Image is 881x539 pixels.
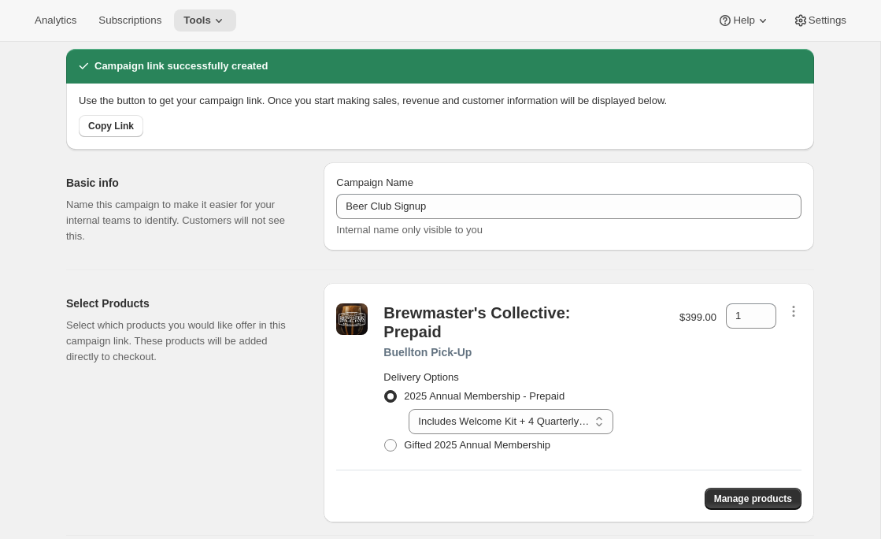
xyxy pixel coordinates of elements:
[708,9,779,32] button: Help
[336,177,413,188] span: Campaign Name
[174,9,236,32] button: Tools
[66,197,298,244] p: Name this campaign to make it easier for your internal teams to identify. Customers will not see ...
[783,9,856,32] button: Settings
[35,14,76,27] span: Analytics
[733,14,754,27] span: Help
[705,488,801,510] button: Manage products
[94,58,268,74] h2: Campaign link successfully created
[336,224,483,236] span: Internal name only visible to you
[66,175,298,191] h2: Basic info
[383,370,664,385] h2: Delivery Options
[79,115,143,137] button: Copy Link
[404,390,565,402] span: 2025 Annual Membership - Prepaid
[88,120,134,132] span: Copy Link
[66,296,298,311] h2: Select Products
[25,9,86,32] button: Analytics
[809,14,846,27] span: Settings
[404,439,550,451] span: Gifted 2025 Annual Membership
[183,14,211,27] span: Tools
[383,303,588,341] div: Brewmaster's Collective: Prepaid
[89,9,171,32] button: Subscriptions
[714,493,792,505] span: Manage products
[79,93,801,109] p: Use the button to get your campaign link. Once you start making sales, revenue and customer infor...
[98,14,161,27] span: Subscriptions
[679,310,716,325] p: $399.00
[383,344,664,360] div: Buellton Pick-Up
[66,318,298,365] p: Select which products you would like offer in this campaign link. These products will be added di...
[336,303,368,335] img: Buellton Pick-Up
[336,194,801,219] input: Example: Seasonal campaign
